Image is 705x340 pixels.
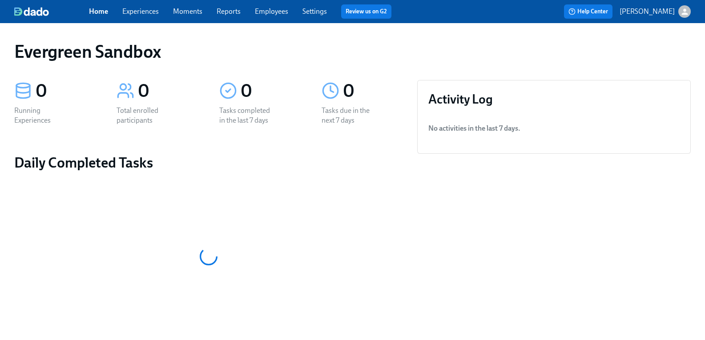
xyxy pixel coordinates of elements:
[241,80,300,102] div: 0
[343,80,403,102] div: 0
[428,118,680,139] li: No activities in the last 7 days .
[428,91,680,107] h3: Activity Log
[568,7,608,16] span: Help Center
[138,80,197,102] div: 0
[117,106,173,125] div: Total enrolled participants
[620,7,675,16] p: [PERSON_NAME]
[346,7,387,16] a: Review us on G2
[564,4,612,19] button: Help Center
[14,106,71,125] div: Running Experiences
[217,7,241,16] a: Reports
[14,7,49,16] img: dado
[341,4,391,19] button: Review us on G2
[14,7,89,16] a: dado
[122,7,159,16] a: Experiences
[322,106,379,125] div: Tasks due in the next 7 days
[219,106,276,125] div: Tasks completed in the last 7 days
[255,7,288,16] a: Employees
[14,41,161,62] h1: Evergreen Sandbox
[36,80,95,102] div: 0
[173,7,202,16] a: Moments
[302,7,327,16] a: Settings
[89,7,108,16] a: Home
[620,5,691,18] button: [PERSON_NAME]
[14,154,403,172] h2: Daily Completed Tasks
